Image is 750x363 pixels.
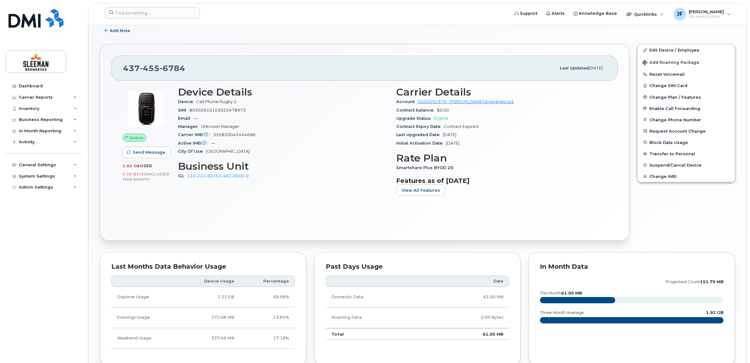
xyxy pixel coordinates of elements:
span: JF [677,10,683,18]
span: SIM [178,108,189,113]
span: Last Upgraded Date [396,132,443,137]
span: [DATE] [588,66,603,70]
th: Percentage [240,276,295,287]
text: this month [540,291,582,295]
span: Contract Expired [444,124,478,129]
td: 0.00 Bytes [429,307,509,328]
span: 89302610103025478973 [189,108,246,113]
span: Eligible [434,116,448,121]
div: Quicklinks [622,8,668,20]
span: Smartshare Plus BYOD 25 [396,165,457,170]
th: Data [429,276,509,287]
input: Find something... [105,7,200,19]
text: three month average [540,310,584,315]
td: Evenings Usage [111,307,179,328]
td: 61.00 MB [429,287,509,307]
span: GL [178,173,187,178]
span: Active [130,135,143,141]
tr: Friday from 6:00pm to Monday 8:00am [111,328,295,349]
span: Carrier IMEI [178,132,213,137]
span: [GEOGRAPHIC_DATA] [206,149,250,154]
button: Reset Voicemail [637,69,735,80]
button: Change Plan / Features [637,91,735,103]
td: Roaming Data [326,307,429,328]
button: View All Features [396,184,445,196]
button: Change SIM Card [637,80,735,91]
span: 0.00 Bytes [123,172,147,176]
span: Change Plan / Features [649,95,701,99]
td: 1.32 GB [179,287,240,307]
text: projected count [666,279,724,284]
span: $0.00 [437,108,449,113]
span: — [211,141,215,146]
span: Device [178,99,196,104]
button: Block Data Usage [637,137,735,148]
button: Enable Call Forwarding [637,103,735,114]
h3: Device Details [178,86,389,98]
span: Account [396,99,418,104]
span: Active IMEI [178,141,211,146]
span: Add Note [110,28,130,34]
text: 1.92 GB [706,310,724,315]
span: 1.92 GB [123,164,140,168]
span: Alerts [552,10,565,17]
a: Edit Device / Employee [637,44,735,56]
span: 355830042464686 [213,132,256,137]
button: Transfer to Personal [637,148,735,159]
h3: Carrier Details [396,86,607,98]
span: Send Message [133,149,165,155]
td: Weekend Usage [111,328,179,349]
td: 272.08 MB [179,307,240,328]
div: John Fonseca [669,8,735,20]
td: Daytime Usage [111,287,179,307]
span: Wireless Admin [689,14,724,19]
td: 61.00 MB [429,328,509,340]
h3: Rate Plan [396,152,607,164]
td: Total [326,328,429,340]
span: City Of Use [178,149,206,154]
span: 437 [123,63,185,73]
span: Initial Activation Date [396,141,446,146]
span: Cell Phone Rugby 2 [196,99,236,104]
button: Suspend/Cancel Device [637,159,735,171]
button: Add Roaming Package [637,56,735,69]
td: 337.66 MB [179,328,240,349]
a: 110-221-60151-402-0000-0 [187,173,249,178]
span: Suspend/Cancel Device [649,163,702,168]
tr: Weekdays from 6:00pm to 8:00am [111,307,295,328]
span: Contract balance [396,108,437,113]
button: Change Phone Number [637,114,735,125]
h3: Features as of [DATE] [396,177,607,184]
span: [DATE] [443,132,456,137]
span: Contract Expiry Date [396,124,444,129]
span: — [193,116,197,121]
td: 68.98% [240,287,295,307]
a: Support [510,7,542,20]
div: Past Days Usage [326,264,509,270]
span: Quicklinks [634,12,657,17]
h3: Business Unit [178,161,389,172]
span: Upgrade Status [396,116,434,121]
td: 17.18% [240,328,295,349]
span: [DATE] [446,141,459,146]
td: 13.84% [240,307,295,328]
a: Alerts [542,7,569,20]
div: In Month Data [540,264,724,270]
button: Change IMEI [637,171,735,182]
span: View All Features [402,187,440,193]
div: Last Months Data Behavior Usage [111,264,295,270]
tspan: 61.00 MB [561,291,582,295]
img: image20231002-3703462-cmzhas.jpeg [128,90,165,127]
span: used [140,163,153,168]
td: Domestic Data [326,287,429,307]
span: Support [520,10,537,17]
span: Email [178,116,193,121]
span: 6784 [160,63,185,73]
button: Request Account Change [637,125,735,137]
span: Unknown Manager [201,124,239,129]
span: Knowledge Base [579,10,617,17]
a: Knowledge Base [569,7,621,20]
span: 455 [140,63,160,73]
span: [PERSON_NAME] [689,9,724,14]
tspan: 151.79 MB [700,279,724,284]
